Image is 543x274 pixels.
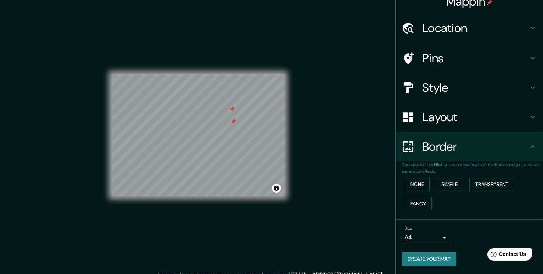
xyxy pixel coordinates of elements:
[396,43,543,73] div: Pins
[422,110,528,124] h4: Layout
[405,197,432,211] button: Fancy
[405,225,412,232] label: Size
[402,252,456,266] button: Create your map
[405,178,430,191] button: None
[272,184,281,193] button: Toggle attribution
[434,162,442,168] b: Hint
[477,245,535,266] iframe: Help widget launcher
[422,51,528,66] h4: Pins
[112,74,285,196] canvas: Map
[396,102,543,132] div: Layout
[396,73,543,102] div: Style
[396,132,543,161] div: Border
[422,21,528,35] h4: Location
[402,161,543,175] p: Choose a border. : you can make layers of the frame opaque to create some cool effects.
[469,178,514,191] button: Transparent
[405,232,449,243] div: A4
[422,80,528,95] h4: Style
[422,139,528,154] h4: Border
[436,178,463,191] button: Simple
[396,13,543,43] div: Location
